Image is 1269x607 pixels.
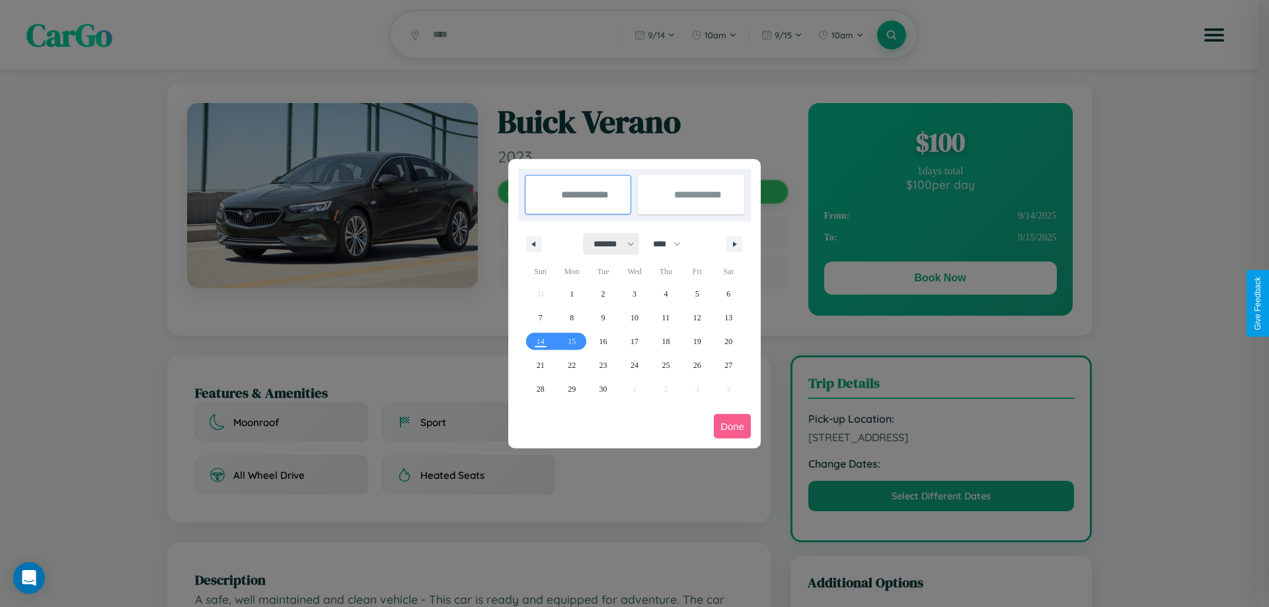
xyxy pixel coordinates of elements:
span: Sat [713,261,744,282]
span: 4 [664,282,668,306]
button: 28 [525,377,556,401]
button: 10 [619,306,650,330]
button: 7 [525,306,556,330]
button: 23 [588,353,619,377]
span: 2 [601,282,605,306]
span: 28 [537,377,545,401]
button: 3 [619,282,650,306]
button: 6 [713,282,744,306]
span: 24 [631,353,638,377]
button: 19 [681,330,712,353]
span: 13 [724,306,732,330]
span: 30 [599,377,607,401]
button: 18 [650,330,681,353]
button: 30 [588,377,619,401]
button: Done [714,414,751,439]
button: 27 [713,353,744,377]
button: 29 [556,377,587,401]
span: 25 [662,353,670,377]
button: 4 [650,282,681,306]
span: Mon [556,261,587,282]
span: 7 [539,306,543,330]
span: 17 [631,330,638,353]
div: Give Feedback [1253,277,1262,330]
button: 17 [619,330,650,353]
button: 25 [650,353,681,377]
span: 21 [537,353,545,377]
span: 18 [662,330,670,353]
button: 2 [588,282,619,306]
button: 14 [525,330,556,353]
span: 8 [570,306,574,330]
button: 12 [681,306,712,330]
span: 23 [599,353,607,377]
span: 16 [599,330,607,353]
button: 21 [525,353,556,377]
span: Wed [619,261,650,282]
button: 15 [556,330,587,353]
button: 24 [619,353,650,377]
span: 3 [633,282,636,306]
span: 27 [724,353,732,377]
button: 9 [588,306,619,330]
span: 19 [693,330,701,353]
span: 20 [724,330,732,353]
span: 26 [693,353,701,377]
span: Sun [525,261,556,282]
span: 15 [568,330,576,353]
div: Open Intercom Messenger [13,562,45,594]
span: 1 [570,282,574,306]
span: 11 [662,306,670,330]
span: Thu [650,261,681,282]
button: 11 [650,306,681,330]
button: 22 [556,353,587,377]
button: 20 [713,330,744,353]
button: 16 [588,330,619,353]
button: 8 [556,306,587,330]
span: Fri [681,261,712,282]
span: 12 [693,306,701,330]
button: 13 [713,306,744,330]
span: 10 [631,306,638,330]
span: 5 [695,282,699,306]
button: 26 [681,353,712,377]
span: 14 [537,330,545,353]
span: 29 [568,377,576,401]
button: 5 [681,282,712,306]
span: 6 [726,282,730,306]
span: 22 [568,353,576,377]
button: 1 [556,282,587,306]
span: Tue [588,261,619,282]
span: 9 [601,306,605,330]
